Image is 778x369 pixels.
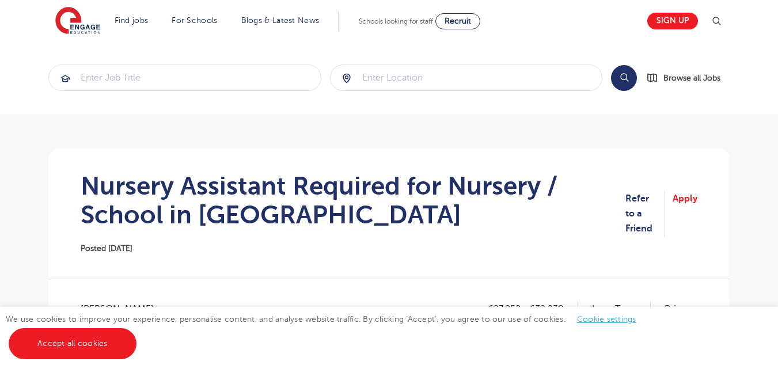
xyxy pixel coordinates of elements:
[81,302,165,317] span: [PERSON_NAME]
[663,71,720,85] span: Browse all Jobs
[49,65,321,90] input: Submit
[488,302,578,317] p: £27,252 - £32,238
[9,328,136,359] a: Accept all cookies
[48,64,321,91] div: Submit
[445,17,471,25] span: Recruit
[6,315,648,348] span: We use cookies to improve your experience, personalise content, and analyse website traffic. By c...
[577,315,636,324] a: Cookie settings
[647,13,698,29] a: Sign up
[81,244,132,253] span: Posted [DATE]
[435,13,480,29] a: Recruit
[625,191,665,237] a: Refer to a Friend
[646,71,730,85] a: Browse all Jobs
[172,16,217,25] a: For Schools
[592,302,651,317] p: Long Term
[665,302,697,317] p: Primary
[241,16,320,25] a: Blogs & Latest News
[115,16,149,25] a: Find jobs
[81,172,625,229] h1: Nursery Assistant Required for Nursery / School in [GEOGRAPHIC_DATA]
[673,191,697,237] a: Apply
[611,65,637,91] button: Search
[359,17,433,25] span: Schools looking for staff
[55,7,100,36] img: Engage Education
[330,64,603,91] div: Submit
[331,65,602,90] input: Submit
